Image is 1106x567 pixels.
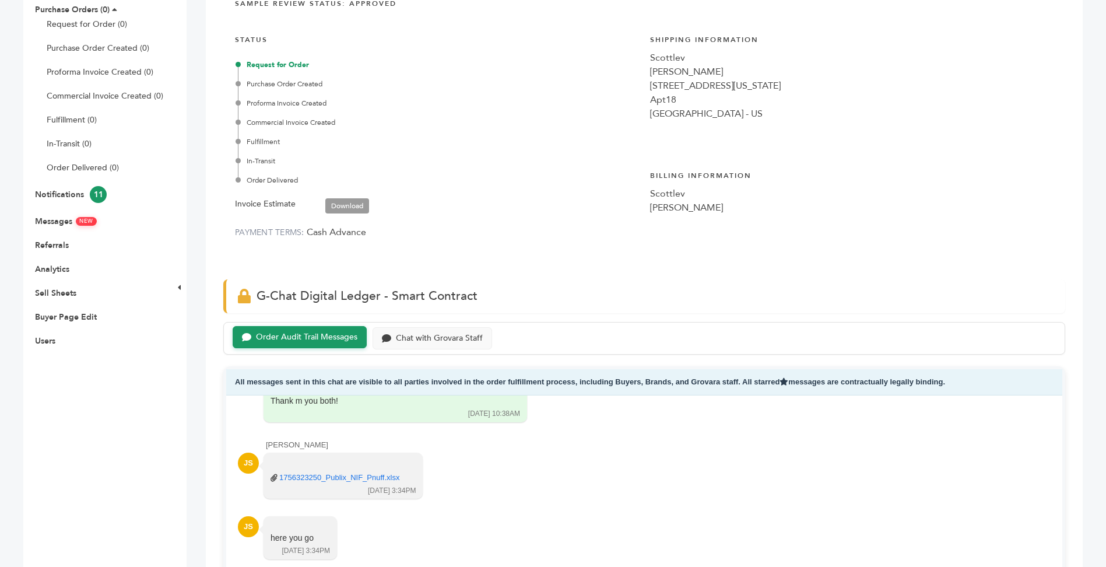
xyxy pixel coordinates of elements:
[307,226,366,239] span: Cash Advance
[650,162,1054,187] h4: Billing Information
[650,93,1054,107] div: Apt18
[35,288,76,299] a: Sell Sheets
[238,60,638,70] div: Request for Order
[238,175,638,185] div: Order Delivered
[257,288,477,304] span: G-Chat Digital Ledger - Smart Contract
[35,216,97,227] a: MessagesNEW
[468,409,520,419] div: [DATE] 10:38AM
[35,189,107,200] a: Notifications11
[650,201,1054,215] div: [PERSON_NAME]
[47,19,127,30] a: Request for Order (0)
[47,90,163,101] a: Commercial Invoice Created (0)
[238,156,638,166] div: In-Transit
[650,107,1054,121] div: [GEOGRAPHIC_DATA] - US
[238,136,638,147] div: Fulfillment
[650,51,1054,65] div: Scottlev
[235,197,296,211] label: Invoice Estimate
[368,486,416,496] div: [DATE] 3:34PM
[238,453,259,474] div: JS
[35,240,69,251] a: Referrals
[226,369,1062,395] div: All messages sent in this chat are visible to all parties involved in the order fulfillment proce...
[35,264,69,275] a: Analytics
[256,332,357,342] div: Order Audit Trail Messages
[282,546,329,556] div: [DATE] 3:34PM
[47,162,119,173] a: Order Delivered (0)
[650,65,1054,79] div: [PERSON_NAME]
[650,187,1054,201] div: Scottlev
[650,26,1054,51] h4: Shipping Information
[35,335,55,346] a: Users
[238,516,259,537] div: JS
[35,4,110,15] a: Purchase Orders (0)
[235,26,638,51] h4: STATUS
[396,334,483,344] div: Chat with Grovara Staff
[35,311,97,323] a: Buyer Page Edit
[650,79,1054,93] div: [STREET_ADDRESS][US_STATE]
[266,440,1051,450] div: [PERSON_NAME]
[47,66,153,78] a: Proforma Invoice Created (0)
[271,395,504,407] div: Thank m you both!
[47,138,92,149] a: In-Transit (0)
[47,114,97,125] a: Fulfillment (0)
[279,473,399,483] a: 1756323250_Publix_NIF_Pnuff.xlsx
[90,186,107,203] span: 11
[238,79,638,89] div: Purchase Order Created
[238,98,638,108] div: Proforma Invoice Created
[271,533,314,544] div: here you go
[76,217,97,226] span: NEW
[235,227,304,238] label: PAYMENT TERMS:
[325,198,369,213] a: Download
[238,117,638,128] div: Commercial Invoice Created
[47,43,149,54] a: Purchase Order Created (0)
